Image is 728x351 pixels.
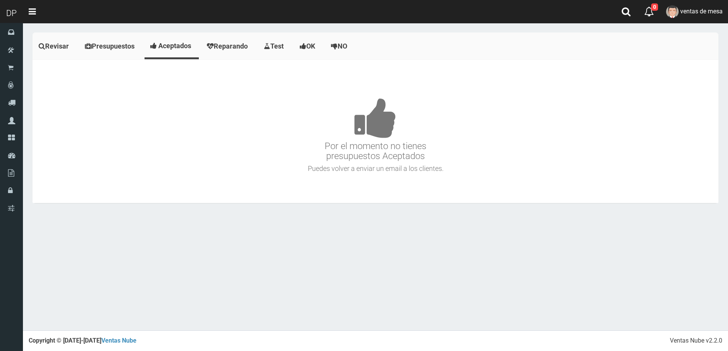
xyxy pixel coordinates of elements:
a: Aceptados [145,34,199,57]
span: 0 [651,3,658,11]
strong: Copyright © [DATE]-[DATE] [29,337,136,344]
a: Test [258,34,292,58]
span: Test [270,42,284,50]
h4: Puedes volver a enviar un email a los clientes. [34,165,717,172]
span: Aceptados [158,42,191,50]
a: Presupuestos [79,34,143,58]
a: NO [325,34,355,58]
span: Presupuestos [92,42,135,50]
span: ventas de mesa [680,8,723,15]
span: Reparando [214,42,248,50]
a: OK [294,34,323,58]
span: NO [338,42,347,50]
div: Ventas Nube v2.2.0 [670,336,722,345]
a: Reparando [201,34,256,58]
img: User Image [666,5,679,18]
h3: Por el momento no tienes presupuestos Aceptados [34,75,717,161]
a: Ventas Nube [101,337,136,344]
span: Revisar [45,42,69,50]
a: Revisar [32,34,77,58]
span: OK [306,42,315,50]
